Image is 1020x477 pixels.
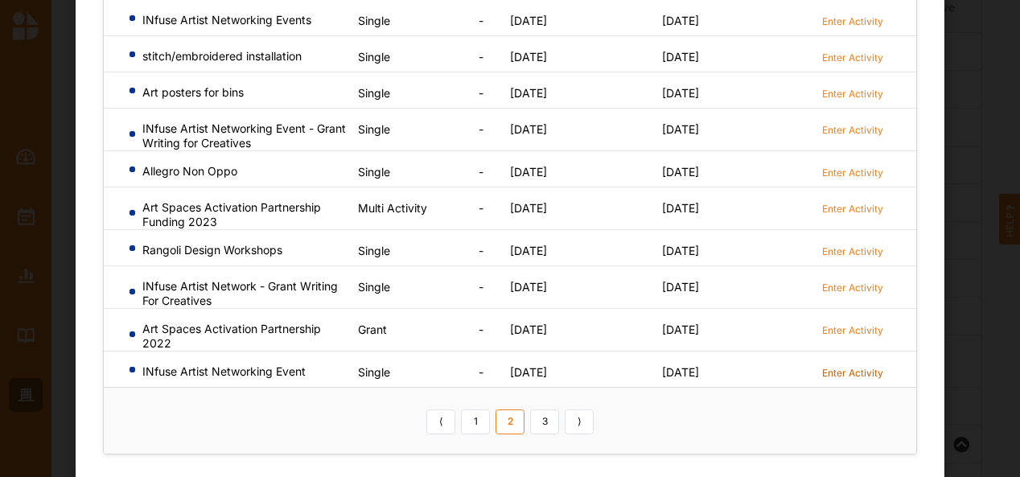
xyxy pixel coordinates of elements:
span: [DATE] [662,323,699,336]
a: Enter Activity [822,49,883,64]
span: - [479,122,483,136]
span: [DATE] [510,86,547,100]
span: - [479,201,483,215]
span: Single [358,365,390,379]
a: 3 [530,409,559,435]
a: Enter Activity [822,279,883,294]
span: - [479,244,483,257]
span: - [479,365,483,379]
label: Enter Activity [822,245,883,258]
label: Enter Activity [822,202,883,216]
span: [DATE] [662,165,699,179]
span: - [479,165,483,179]
span: Single [358,280,390,294]
span: [DATE] [510,201,547,215]
span: - [479,50,483,64]
label: Enter Activity [822,366,883,380]
span: [DATE] [510,365,547,379]
a: Enter Activity [822,364,883,380]
span: Single [358,244,390,257]
a: Enter Activity [822,85,883,101]
span: [DATE] [662,244,699,257]
span: Single [358,165,390,179]
div: Art posters for bins [130,85,352,100]
div: Pagination Navigation [424,407,597,434]
label: Enter Activity [822,281,883,294]
div: INfuse Artist Networking Event [130,364,352,379]
span: [DATE] [662,14,699,27]
span: [DATE] [510,50,547,64]
div: Allegro Non Oppo [130,164,352,179]
span: Single [358,14,390,27]
a: Enter Activity [822,164,883,179]
a: Enter Activity [822,322,883,337]
div: INfuse Artist Network - Grant Writing For Creatives [130,279,352,308]
span: - [479,280,483,294]
span: - [479,323,483,336]
span: Single [358,50,390,64]
a: Next item [565,409,594,435]
span: [DATE] [662,280,699,294]
span: [DATE] [510,122,547,136]
span: [DATE] [510,14,547,27]
span: Single [358,122,390,136]
div: Art Spaces Activation Partnership 2022 [130,322,352,351]
span: [DATE] [662,122,699,136]
a: Enter Activity [822,243,883,258]
div: Rangoli Design Workshops [130,243,352,257]
span: [DATE] [662,201,699,215]
a: Enter Activity [822,121,883,137]
label: Enter Activity [822,123,883,137]
span: Multi Activity [358,201,427,215]
span: [DATE] [510,244,547,257]
div: stitch/embroidered installation [130,49,352,64]
label: Enter Activity [822,166,883,179]
a: 1 [461,409,490,435]
span: [DATE] [510,280,547,294]
label: Enter Activity [822,51,883,64]
span: Single [358,86,390,100]
span: [DATE] [510,165,547,179]
div: INfuse Artist Networking Event - Grant Writing for Creatives [130,121,352,150]
span: [DATE] [662,365,699,379]
div: INfuse Artist Networking Events [130,13,352,27]
a: Previous item [426,409,455,435]
span: Grant [358,323,387,336]
label: Enter Activity [822,87,883,101]
span: [DATE] [510,323,547,336]
span: [DATE] [662,50,699,64]
span: - [479,86,483,100]
div: Art Spaces Activation Partnership Funding 2023 [130,200,352,229]
a: 2 [496,409,524,435]
label: Enter Activity [822,323,883,337]
label: Enter Activity [822,14,883,28]
span: [DATE] [662,86,699,100]
a: Enter Activity [822,13,883,28]
a: Enter Activity [822,200,883,216]
span: - [479,14,483,27]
